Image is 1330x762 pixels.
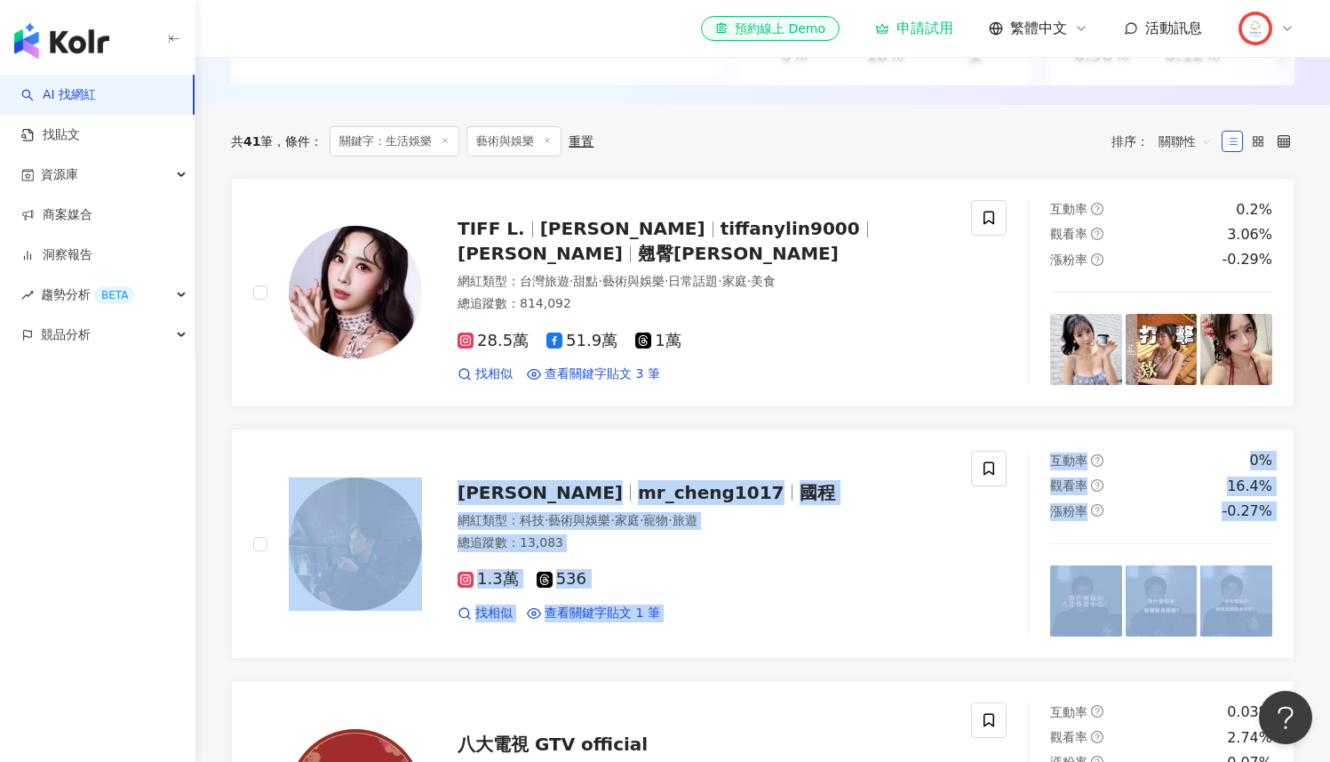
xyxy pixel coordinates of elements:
[751,274,776,288] span: 美食
[1259,691,1312,744] iframe: Help Scout Beacon - Open
[21,86,96,104] a: searchAI 找網紅
[289,477,422,611] img: KOL Avatar
[14,23,109,59] img: logo
[747,274,751,288] span: ·
[520,274,569,288] span: 台灣旅遊
[273,134,323,148] span: 條件 ：
[1227,728,1272,748] div: 2.74%
[875,20,953,37] a: 申請試用
[475,605,513,622] span: 找相似
[1050,253,1087,267] span: 漲粉率
[21,289,34,301] span: rise
[458,365,513,383] a: 找相似
[458,243,623,264] span: [PERSON_NAME]
[1227,702,1272,722] div: 0.03%
[615,513,640,527] span: 家庭
[1050,202,1087,216] span: 互動率
[602,274,665,288] span: 藝術與娛樂
[1222,250,1272,269] div: -0.29%
[458,605,513,622] a: 找相似
[458,295,950,313] div: 總追蹤數 ： 814,092
[1091,454,1103,467] span: question-circle
[458,332,529,350] span: 28.5萬
[718,274,721,288] span: ·
[668,513,672,527] span: ·
[466,126,561,156] span: 藝術與娛樂
[527,365,660,383] a: 查看關鍵字貼文 3 筆
[458,734,648,755] span: 八大電視 GTV official
[458,482,623,503] span: [PERSON_NAME]
[635,332,681,350] span: 1萬
[537,570,586,589] span: 536
[231,429,1294,659] a: KOL Avatar[PERSON_NAME]mr_cheng1017國程網紅類型：科技·藝術與娛樂·家庭·寵物·旅遊總追蹤數：13,0831.3萬536找相似查看關鍵字貼文 1 筆互動率que...
[1010,19,1067,38] span: 繁體中文
[527,605,660,622] a: 查看關鍵字貼文 1 筆
[610,513,614,527] span: ·
[458,218,525,239] span: TIFF L.
[638,243,839,264] span: 翹臀[PERSON_NAME]
[475,365,513,383] span: 找相似
[800,482,835,503] span: 國程
[41,315,91,355] span: 競品分析
[1050,504,1087,518] span: 漲粉率
[1111,127,1222,156] div: 排序：
[1227,477,1272,496] div: 16.4%
[569,134,593,148] div: 重置
[1222,501,1272,521] div: -0.27%
[569,274,573,288] span: ·
[94,286,135,304] div: BETA
[665,274,668,288] span: ·
[1050,730,1087,744] span: 觀看率
[545,365,660,383] span: 查看關鍵字貼文 3 筆
[458,512,950,530] div: 網紅類型 ：
[1091,731,1103,743] span: question-circle
[520,513,545,527] span: 科技
[598,274,601,288] span: ·
[721,218,860,239] span: tiffanylin9000
[458,534,950,552] div: 總追蹤數 ： 13,083
[1159,127,1212,156] span: 關聯性
[458,273,950,291] div: 網紅類型 ：
[673,513,697,527] span: 旅遊
[1091,203,1103,215] span: question-circle
[1050,314,1122,386] img: post-image
[548,513,610,527] span: 藝術與娛樂
[1091,479,1103,492] span: question-circle
[41,155,78,195] span: 資源庫
[546,332,617,350] span: 51.9萬
[540,218,705,239] span: [PERSON_NAME]
[1050,453,1087,468] span: 互動率
[1050,565,1122,638] img: post-image
[1200,314,1272,386] img: post-image
[1250,451,1272,470] div: 0%
[21,206,92,224] a: 商案媒合
[1238,12,1272,45] img: %E9%9A%A8%E5%BD%A2%E5%89%B5%E6%84%8F_logo_1200x1200.png
[573,274,598,288] span: 甜點
[21,126,80,144] a: 找貼文
[231,178,1294,408] a: KOL AvatarTIFF L.[PERSON_NAME]tiffanylin9000[PERSON_NAME]翹臀[PERSON_NAME]網紅類型：台灣旅遊·甜點·藝術與娛樂·日常話題·家...
[458,570,519,589] span: 1.3萬
[1227,225,1272,245] div: 3.06%
[715,20,825,37] div: 預約線上 Demo
[1200,565,1272,638] img: post-image
[1091,705,1103,718] span: question-circle
[41,275,135,315] span: 趨勢分析
[1050,705,1087,719] span: 互動率
[701,16,840,41] a: 預約線上 Demo
[1091,253,1103,266] span: question-circle
[545,513,548,527] span: ·
[1236,200,1272,220] div: 0.2%
[638,482,784,503] span: mr_cheng1017
[1126,565,1198,638] img: post-image
[330,126,459,156] span: 關鍵字：生活娛樂
[545,605,660,622] span: 查看關鍵字貼文 1 筆
[243,134,260,148] span: 41
[1091,504,1103,517] span: question-circle
[21,246,92,264] a: 洞察報告
[289,226,422,359] img: KOL Avatar
[640,513,643,527] span: ·
[231,134,273,148] div: 共 筆
[668,274,718,288] span: 日常話題
[1145,20,1202,36] span: 活動訊息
